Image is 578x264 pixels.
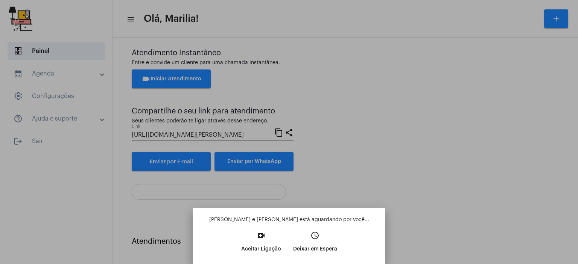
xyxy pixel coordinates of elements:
p: Aceitar Ligação [241,242,281,256]
p: [PERSON_NAME] e [PERSON_NAME] está aguardando por você... [199,216,379,223]
button: Deixar em Espera [287,229,343,261]
mat-icon: video_call [257,231,266,240]
button: Aceitar Ligação [235,229,287,261]
mat-icon: access_time [310,231,319,240]
p: Deixar em Espera [293,242,337,256]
